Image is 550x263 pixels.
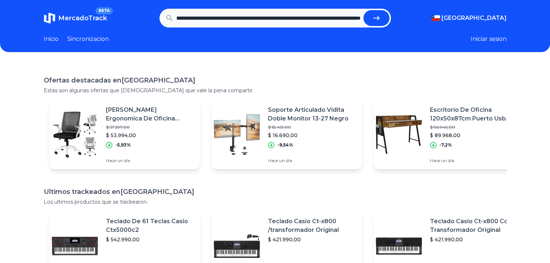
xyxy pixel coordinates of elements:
p: Teclado Casio Ct-x800 /transformador Original [268,217,356,234]
p: $ 57.397,00 [106,124,194,130]
span: BETA [95,7,112,14]
p: $ 18.451,00 [268,124,356,130]
p: Teclado Casio Ct-x800 Con Transformador Original [430,217,518,234]
p: Hace un día [106,158,194,164]
p: $ 542.990,00 [106,236,194,243]
img: Featured image [50,109,100,160]
h1: Ofertas destacadas en [GEOGRAPHIC_DATA] [44,75,507,85]
p: Hace un día [430,158,518,164]
p: $ 89.968,00 [430,132,518,139]
p: -9,54% [277,142,293,148]
a: Featured imageSoporte Articulado Vidita Doble Monitor 13-27 Negro$ 18.451,00$ 16.690,00-9,54%Hace... [212,100,362,169]
span: [GEOGRAPHIC_DATA] [442,14,507,22]
img: Featured image [374,109,424,160]
p: Escritorio De Oficina 120x50x87cm Puerto Usb Bolsillo Gancho [430,106,518,123]
p: -7,2% [439,142,452,148]
p: Hace un día [268,158,356,164]
img: Chile [431,15,440,21]
a: Featured imageEscritorio De Oficina 120x50x87cm Puerto Usb Bolsillo Gancho$ 96.946,00$ 89.968,00-... [374,100,524,169]
span: MercadoTrack [58,14,107,22]
p: -5,93% [115,142,131,148]
p: Estas son algunas ofertas que [DEMOGRAPHIC_DATA] que vale la pena compartir. [44,87,507,94]
button: Iniciar sesion [471,35,507,43]
a: MercadoTrackBETA [44,12,107,24]
p: $ 421.990,00 [430,236,518,243]
a: Sincronizacion [67,35,109,43]
a: Featured image[PERSON_NAME] Ergonomica De Oficina Escritorio Ejecutiva Látex$ 57.397,00$ 53.994,0... [50,100,200,169]
img: Featured image [212,109,262,160]
p: Los ultimos productos que se trackearon. [44,198,507,205]
p: $ 96.946,00 [430,124,518,130]
p: Teclado De 61 Teclas Casio Ctx5000c2 [106,217,194,234]
button: [GEOGRAPHIC_DATA] [431,14,507,22]
h1: Ultimos trackeados en [GEOGRAPHIC_DATA] [44,187,507,197]
a: Inicio [44,35,59,43]
p: $ 421.990,00 [268,236,356,243]
img: MercadoTrack [44,12,55,24]
p: $ 16.690,00 [268,132,356,139]
p: [PERSON_NAME] Ergonomica De Oficina Escritorio Ejecutiva Látex [106,106,194,123]
p: Soporte Articulado Vidita Doble Monitor 13-27 Negro [268,106,356,123]
p: $ 53.994,00 [106,132,194,139]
